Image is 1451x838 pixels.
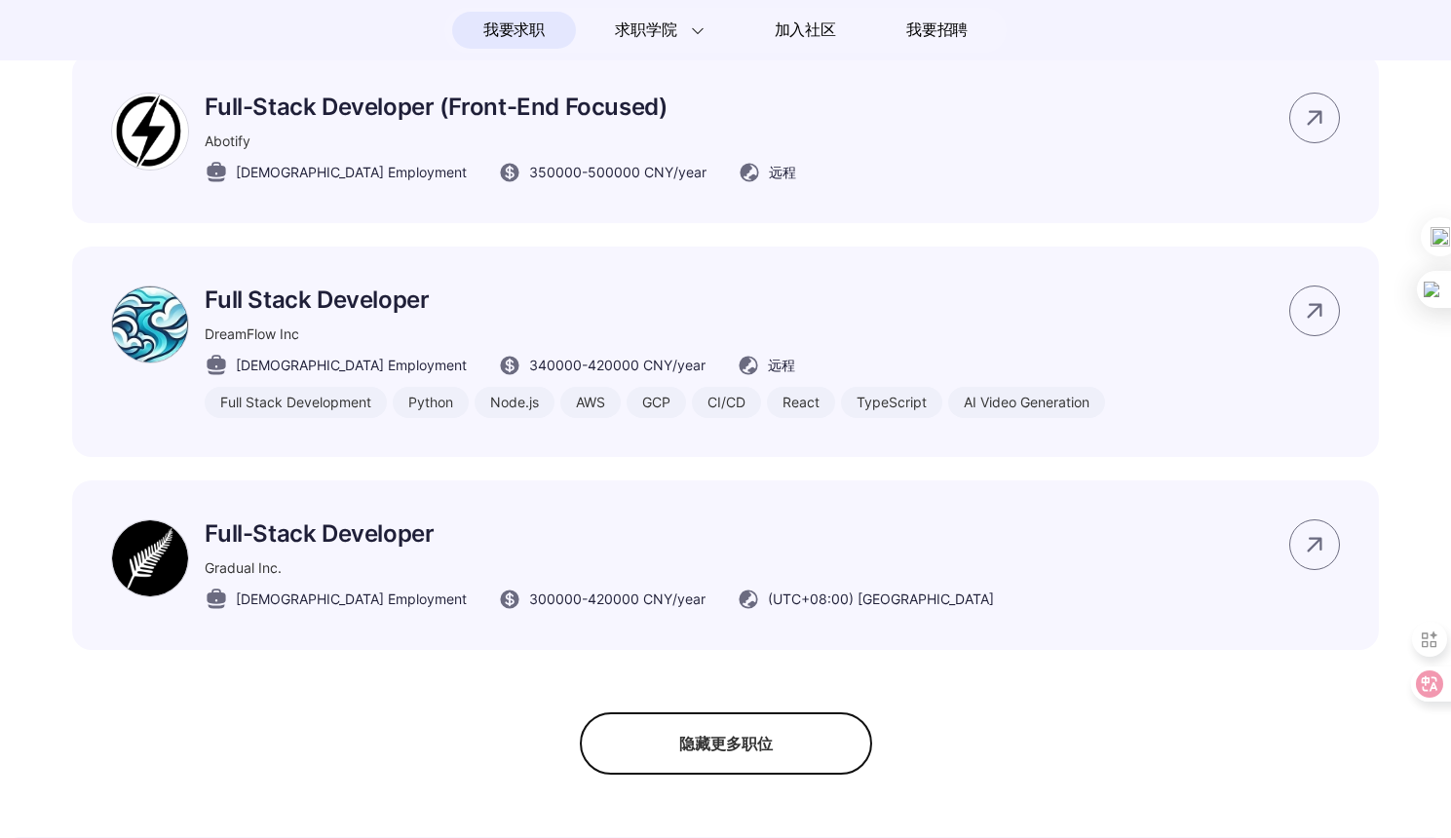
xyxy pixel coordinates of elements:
[205,325,299,342] span: DreamFlow Inc
[615,19,676,42] span: 求职学院
[205,133,250,149] span: Abotify
[529,589,706,609] span: 300000 - 420000 CNY /year
[205,519,994,548] p: Full-Stack Developer
[560,387,621,418] div: AWS
[205,286,1105,314] p: Full Stack Developer
[529,162,706,182] span: 350000 - 500000 CNY /year
[205,387,387,418] div: Full Stack Development
[768,355,795,375] span: 远程
[627,387,686,418] div: GCP
[483,15,545,46] span: 我要求职
[529,355,706,375] span: 340000 - 420000 CNY /year
[906,19,968,42] span: 我要招聘
[767,387,835,418] div: React
[580,712,872,775] div: 隐藏更多职位
[205,559,282,576] span: Gradual Inc.
[236,162,467,182] span: [DEMOGRAPHIC_DATA] Employment
[236,355,467,375] span: [DEMOGRAPHIC_DATA] Employment
[393,387,469,418] div: Python
[768,589,994,609] span: (UTC+08:00) [GEOGRAPHIC_DATA]
[475,387,554,418] div: Node.js
[769,162,796,182] span: 远程
[841,387,942,418] div: TypeScript
[948,387,1105,418] div: AI Video Generation
[692,387,761,418] div: CI/CD
[205,93,796,121] p: Full-Stack Developer (Front-End Focused)
[236,589,467,609] span: [DEMOGRAPHIC_DATA] Employment
[775,15,836,46] span: 加入社区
